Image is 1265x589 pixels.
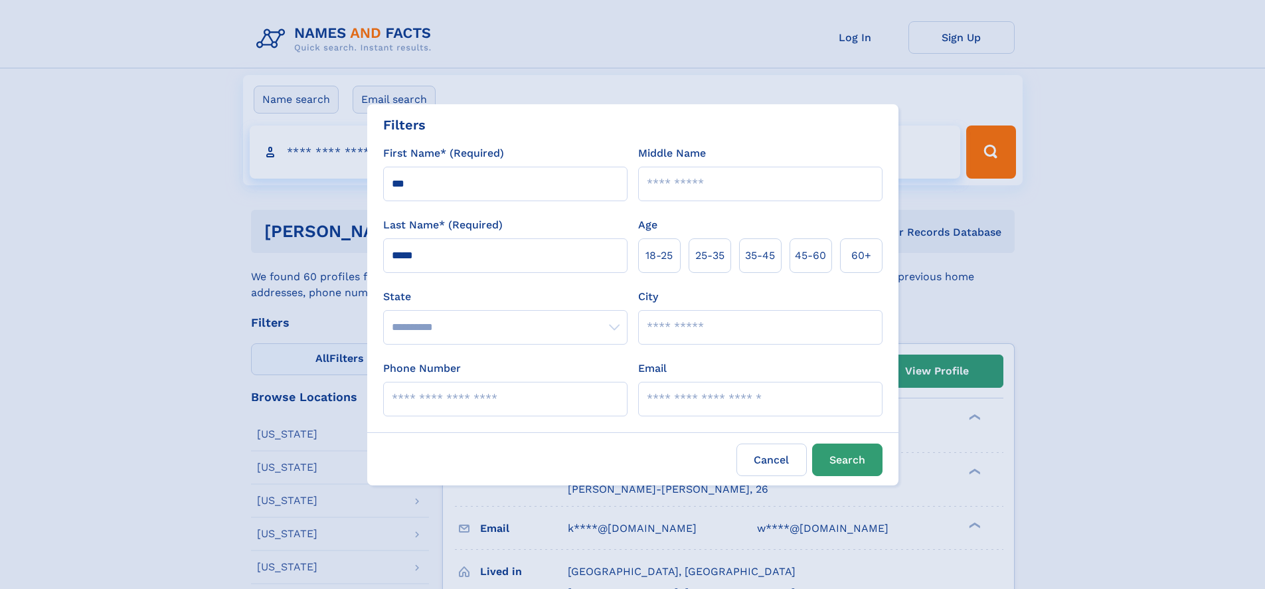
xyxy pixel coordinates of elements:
label: Phone Number [383,361,461,377]
label: Cancel [736,444,807,476]
label: City [638,289,658,305]
label: First Name* (Required) [383,145,504,161]
label: Email [638,361,667,377]
label: Age [638,217,657,233]
div: Filters [383,115,426,135]
label: Last Name* (Required) [383,217,503,233]
button: Search [812,444,883,476]
label: Middle Name [638,145,706,161]
label: State [383,289,628,305]
span: 35‑45 [745,248,775,264]
span: 45‑60 [795,248,826,264]
span: 60+ [851,248,871,264]
span: 18‑25 [645,248,673,264]
span: 25‑35 [695,248,724,264]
